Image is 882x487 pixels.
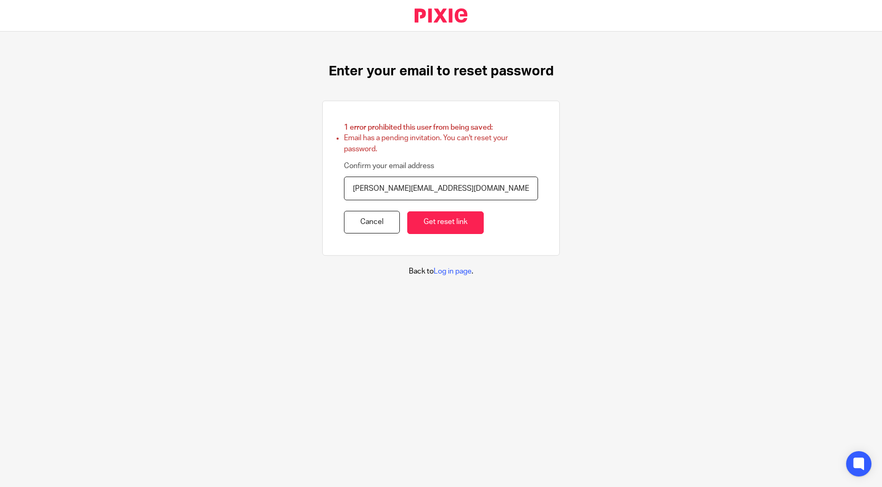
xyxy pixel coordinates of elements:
[344,122,538,133] h2: 1 error prohibited this user from being saved:
[407,211,484,234] input: Get reset link
[344,161,434,171] label: Confirm your email address
[409,266,473,277] p: Back to .
[329,63,554,80] h1: Enter your email to reset password
[434,268,472,275] a: Log in page
[344,133,538,154] li: Email has a pending invitation. You can't reset your password.
[344,211,400,233] a: Cancel
[344,177,538,200] input: name@example.com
